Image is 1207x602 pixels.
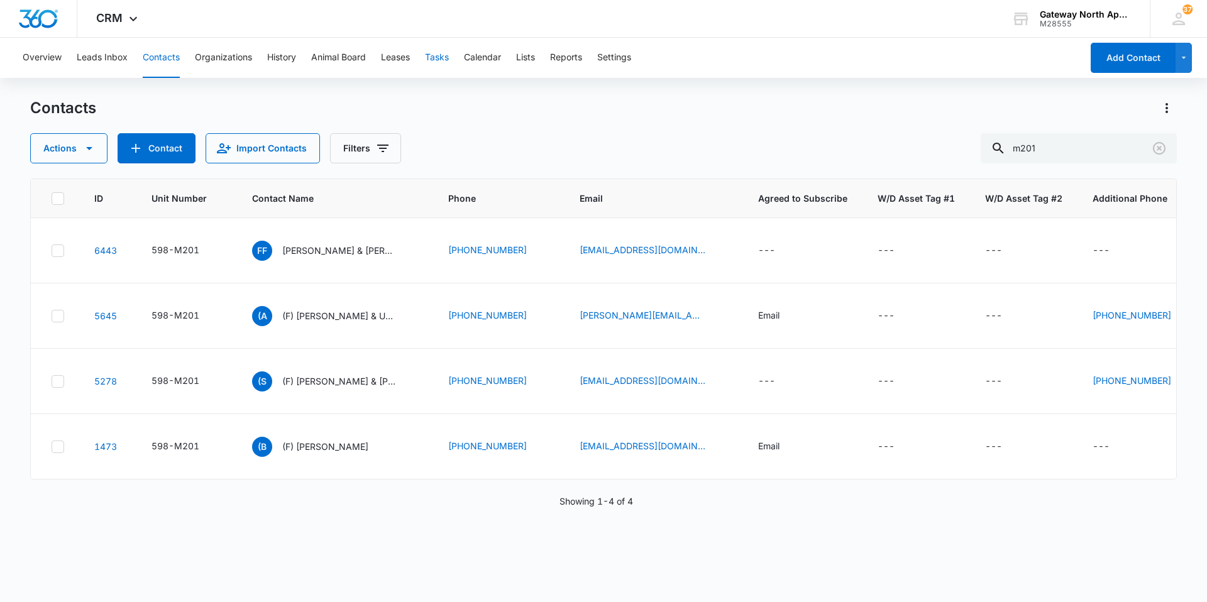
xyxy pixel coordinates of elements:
[152,439,199,452] div: 598-M201
[282,440,368,453] p: (F) [PERSON_NAME]
[985,243,1002,258] div: ---
[152,309,199,322] div: 598-M201
[152,243,222,258] div: Unit Number - 598-M201 - Select to Edit Field
[195,38,252,78] button: Organizations
[1182,4,1193,14] div: notifications count
[878,309,917,324] div: W/D Asset Tag #1 - - Select to Edit Field
[878,192,955,205] span: W/D Asset Tag #1
[878,309,895,324] div: ---
[252,437,272,457] span: (B
[30,133,107,163] button: Actions
[1093,439,1110,454] div: ---
[580,439,728,454] div: Email - 1jaspalfinghtoor@yahoo.com - Select to Edit Field
[1040,19,1132,28] div: account id
[758,309,780,322] div: Email
[1093,309,1194,324] div: Additional Phone - (346) 508-6555 - Select to Edit Field
[758,439,802,454] div: Agreed to Subscribe - Email - Select to Edit Field
[559,495,633,508] p: Showing 1-4 of 4
[448,309,527,322] a: [PHONE_NUMBER]
[985,439,1025,454] div: W/D Asset Tag #2 - - Select to Edit Field
[985,374,1025,389] div: W/D Asset Tag #2 - - Select to Edit Field
[580,374,728,389] div: Email - stac0326@gmail.com - Select to Edit Field
[118,133,196,163] button: Add Contact
[252,192,400,205] span: Contact Name
[878,243,895,258] div: ---
[758,309,802,324] div: Agreed to Subscribe - Email - Select to Edit Field
[448,309,549,324] div: Phone - (346) 624-9175 - Select to Edit Field
[425,38,449,78] button: Tasks
[77,38,128,78] button: Leads Inbox
[580,309,728,324] div: Email - alfaro.cele12@gmail.com - Select to Edit Field
[448,243,549,258] div: Phone - (858) 997-3244 - Select to Edit Field
[252,241,418,261] div: Contact Name - Faith Fairchilds & Mark Murray - Select to Edit Field
[1093,192,1194,205] span: Additional Phone
[252,371,418,391] div: Contact Name - (F) Stacy Bennett & Colton Frank - Select to Edit Field
[381,38,410,78] button: Leases
[985,439,1002,454] div: ---
[448,374,527,387] a: [PHONE_NUMBER]
[23,38,62,78] button: Overview
[597,38,631,78] button: Settings
[206,133,320,163] button: Import Contacts
[152,192,222,205] span: Unit Number
[1157,98,1177,118] button: Actions
[94,192,103,205] span: ID
[516,38,535,78] button: Lists
[330,133,401,163] button: Filters
[448,439,549,454] div: Phone - (720) 762-3899 - Select to Edit Field
[267,38,296,78] button: History
[580,243,728,258] div: Email - ffairchilds@gmail.com - Select to Edit Field
[252,306,272,326] span: (A
[1093,243,1132,258] div: Additional Phone - - Select to Edit Field
[94,376,117,386] a: Navigate to contact details page for (F) Stacy Bennett & Colton Frank
[152,243,199,256] div: 598-M201
[985,374,1002,389] div: ---
[96,11,123,25] span: CRM
[152,374,222,389] div: Unit Number - 598-M201 - Select to Edit Field
[580,192,710,205] span: Email
[252,241,272,261] span: FF
[878,374,895,389] div: ---
[580,439,705,452] a: [EMAIL_ADDRESS][DOMAIN_NAME]
[282,309,395,322] p: (F) [PERSON_NAME] & Urban & [PERSON_NAME]
[758,374,798,389] div: Agreed to Subscribe - - Select to Edit Field
[282,244,395,257] p: [PERSON_NAME] & [PERSON_NAME]
[1182,4,1193,14] span: 37
[448,374,549,389] div: Phone - (720) 877-2737 - Select to Edit Field
[580,309,705,322] a: [PERSON_NAME][EMAIL_ADDRESS][DOMAIN_NAME]
[448,439,527,452] a: [PHONE_NUMBER]
[152,439,222,454] div: Unit Number - 598-M201 - Select to Edit Field
[981,133,1177,163] input: Search Contacts
[252,371,272,391] span: (S
[758,243,798,258] div: Agreed to Subscribe - - Select to Edit Field
[878,243,917,258] div: W/D Asset Tag #1 - - Select to Edit Field
[758,243,775,258] div: ---
[152,374,199,387] div: 598-M201
[1093,374,1194,389] div: Additional Phone - (303) 520-5465 - Select to Edit Field
[282,375,395,388] p: (F) [PERSON_NAME] & [PERSON_NAME]
[1093,309,1171,322] a: [PHONE_NUMBER]
[580,374,705,387] a: [EMAIL_ADDRESS][DOMAIN_NAME]
[311,38,366,78] button: Animal Board
[758,439,780,452] div: Email
[464,38,501,78] button: Calendar
[985,192,1062,205] span: W/D Asset Tag #2
[94,310,117,321] a: Navigate to contact details page for (F) Araceli Martinez & Urban & Celeste Alfaro
[1091,43,1176,73] button: Add Contact
[30,99,96,118] h1: Contacts
[985,309,1025,324] div: W/D Asset Tag #2 - - Select to Edit Field
[448,243,527,256] a: [PHONE_NUMBER]
[878,374,917,389] div: W/D Asset Tag #1 - - Select to Edit Field
[1093,439,1132,454] div: Additional Phone - - Select to Edit Field
[252,437,391,457] div: Contact Name - (F) Bakhshinder Kaur - Select to Edit Field
[1093,243,1110,258] div: ---
[1040,9,1132,19] div: account name
[94,441,117,452] a: Navigate to contact details page for (F) Bakhshinder Kaur
[1149,138,1169,158] button: Clear
[143,38,180,78] button: Contacts
[94,245,117,256] a: Navigate to contact details page for Faith Fairchilds & Mark Murray
[152,309,222,324] div: Unit Number - 598-M201 - Select to Edit Field
[758,374,775,389] div: ---
[878,439,895,454] div: ---
[252,306,418,326] div: Contact Name - (F) Araceli Martinez & Urban & Celeste Alfaro - Select to Edit Field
